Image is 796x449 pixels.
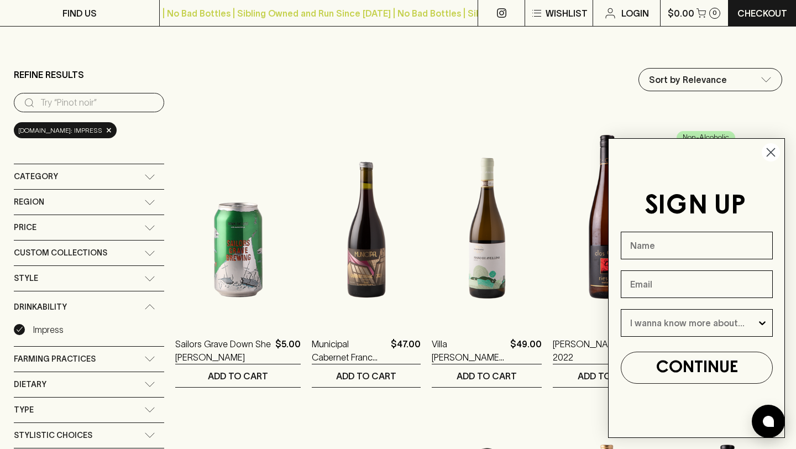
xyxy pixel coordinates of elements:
[14,378,46,391] span: Dietary
[621,7,649,20] p: Login
[312,337,386,364] a: Municipal Cabernet Franc 2021
[14,291,164,323] div: Drinkability
[106,124,112,136] span: ×
[757,310,768,336] button: Show Options
[630,310,757,336] input: I wanna know more about...
[14,429,92,442] span: Stylistic Choices
[553,337,626,364] a: [PERSON_NAME] 2022
[14,170,58,184] span: Category
[275,337,301,364] p: $5.00
[668,7,694,20] p: $0.00
[208,369,268,383] p: ADD TO CART
[391,337,421,364] p: $47.00
[14,266,164,291] div: Style
[14,352,96,366] span: Farming Practices
[312,127,421,321] img: Municipal Cabernet Franc 2021
[597,127,796,449] div: FLYOUT Form
[14,190,164,215] div: Region
[432,364,542,387] button: ADD TO CART
[432,337,506,364] a: Villa [PERSON_NAME] [PERSON_NAME] [PERSON_NAME] 2022
[312,364,421,387] button: ADD TO CART
[14,246,107,260] span: Custom Collections
[761,143,781,162] button: Close dialog
[14,403,34,417] span: Type
[33,323,64,336] p: Impress
[457,369,517,383] p: ADD TO CART
[14,68,84,81] p: Refine Results
[14,398,164,422] div: Type
[14,195,44,209] span: Region
[175,337,271,364] a: Sailors Grave Down She [PERSON_NAME]
[621,270,773,298] input: Email
[510,337,542,364] p: $49.00
[62,7,97,20] p: FIND US
[175,364,301,387] button: ADD TO CART
[546,7,588,20] p: Wishlist
[621,232,773,259] input: Name
[14,215,164,240] div: Price
[14,241,164,265] div: Custom Collections
[14,221,36,234] span: Price
[553,127,662,321] img: Clos Clare Riesling 2022
[649,73,727,86] p: Sort by Relevance
[18,125,102,136] span: [DOMAIN_NAME]: Impress
[763,416,774,427] img: bubble-icon
[14,347,164,372] div: Farming Practices
[578,369,638,383] p: ADD TO CART
[432,127,542,321] img: Villa Raiano Fiano de Avellino 2022
[175,127,301,321] img: Sailors Grave Down She Gose
[645,194,746,219] span: SIGN UP
[14,300,67,314] span: Drinkability
[639,69,782,91] div: Sort by Relevance
[621,352,773,384] button: CONTINUE
[553,364,662,387] button: ADD TO CART
[713,10,717,16] p: 0
[737,7,787,20] p: Checkout
[14,164,164,189] div: Category
[40,94,155,112] input: Try “Pinot noir”
[14,423,164,448] div: Stylistic Choices
[336,369,396,383] p: ADD TO CART
[14,272,38,285] span: Style
[14,372,164,397] div: Dietary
